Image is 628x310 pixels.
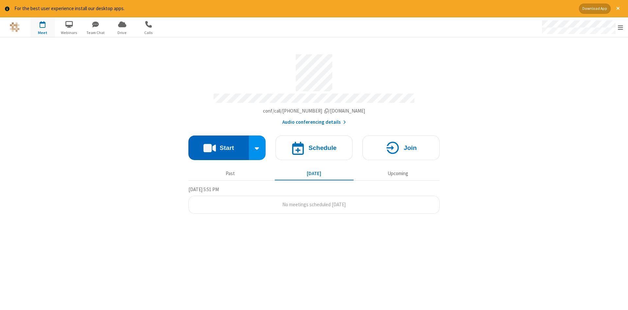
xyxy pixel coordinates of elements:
[536,17,628,37] div: Open menu
[188,136,249,160] button: Start
[613,4,623,14] button: Close alert
[219,145,234,151] h4: Start
[263,108,365,114] span: Copy my meeting room link
[249,136,266,160] div: Start conference options
[83,30,108,36] span: Team Chat
[263,107,365,115] button: Copy my meeting room linkCopy my meeting room link
[579,4,611,14] button: Download App
[136,30,161,36] span: Calls
[275,168,354,180] button: [DATE]
[404,145,417,151] h4: Join
[188,186,219,192] span: [DATE] 5:51 PM
[308,145,337,151] h4: Schedule
[110,30,134,36] span: Drive
[358,168,437,180] button: Upcoming
[275,136,353,160] button: Schedule
[2,17,27,37] button: Logo
[188,49,440,126] section: Account details
[282,201,346,208] span: No meetings scheduled [DATE]
[282,119,346,126] button: Audio conferencing details
[10,22,20,32] img: QA Selenium DO NOT DELETE OR CHANGE
[362,136,440,160] button: Join
[14,5,574,12] div: For the best user experience install our desktop apps.
[57,30,81,36] span: Webinars
[188,186,440,214] section: Today's Meetings
[191,168,270,180] button: Past
[30,30,55,36] span: Meet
